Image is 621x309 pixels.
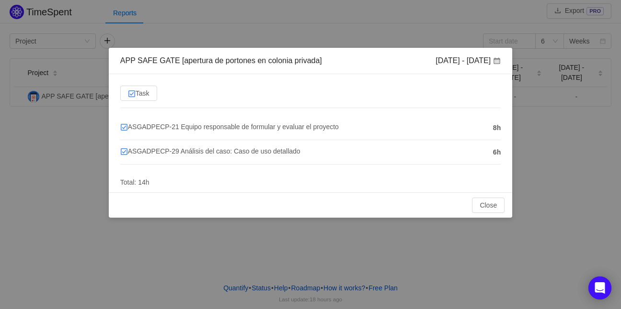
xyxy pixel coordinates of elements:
span: 6h [493,147,501,157]
img: 10318 [128,90,136,98]
div: APP SAFE GATE [apertura de portones en colonia privada] [120,55,322,66]
span: Task [128,89,149,97]
button: Close [472,198,505,213]
img: 10318 [120,123,128,131]
span: ASGADPECP-29 Análisis del caso: Caso de uso detallado [120,147,300,155]
span: ASGADPECP-21 Equipo responsable de formular y evaluar el proyecto [120,123,339,131]
div: [DATE] - [DATE] [436,55,501,66]
span: Total: 14h [120,178,149,186]
div: Open Intercom Messenger [588,276,611,299]
img: 10318 [120,148,128,155]
span: 8h [493,123,501,133]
